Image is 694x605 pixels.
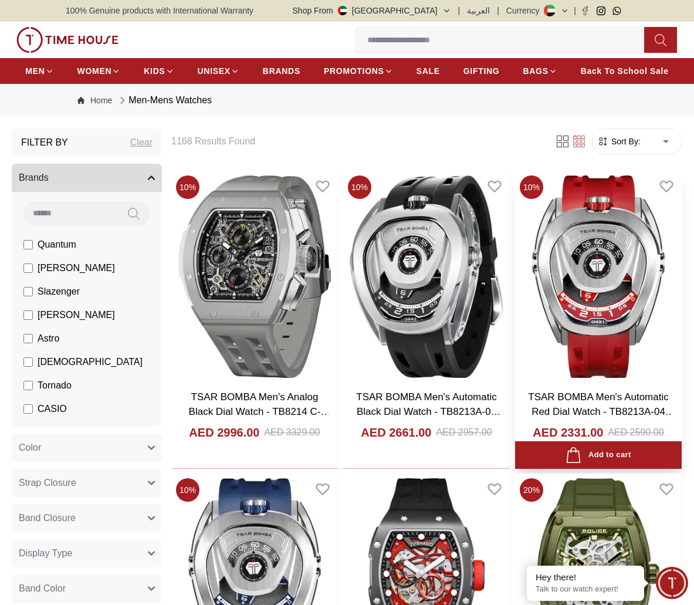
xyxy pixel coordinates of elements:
span: CITIZEN [38,425,74,440]
a: Whatsapp [612,6,621,15]
span: Band Closure [19,511,76,525]
div: Currency [506,5,544,16]
span: 100% Genuine products with International Warranty [66,5,253,16]
button: Shop From[GEOGRAPHIC_DATA] [293,5,451,16]
input: [PERSON_NAME] [23,310,33,320]
h4: AED 2996.00 [189,424,259,441]
span: | [458,5,461,16]
h4: AED 2661.00 [361,424,431,441]
span: | [574,5,576,16]
span: 10 % [176,478,199,502]
img: TSAR BOMBA Men's Automatic Red Dial Watch - TB8213A-04 SET [515,171,682,383]
button: Brands [12,164,162,192]
span: [PERSON_NAME] [38,261,115,275]
span: CASIO [38,402,67,416]
span: Band Color [19,582,66,596]
span: Quantum [38,238,76,252]
span: Tornado [38,378,72,393]
span: UNISEX [198,65,231,77]
div: AED 2590.00 [608,425,663,440]
a: BRANDS [263,60,300,82]
span: [DEMOGRAPHIC_DATA] [38,355,143,369]
span: MEN [25,65,45,77]
img: United Arab Emirates [338,6,347,15]
button: Add to cart [515,441,682,469]
span: Slazenger [38,285,80,299]
input: Quantum [23,240,33,249]
nav: Breadcrumb [66,84,628,117]
button: العربية [467,5,490,16]
a: Facebook [581,6,590,15]
div: Hey there! [536,572,635,583]
button: Display Type [12,539,162,567]
span: 10 % [520,175,543,199]
span: | [497,5,499,16]
button: Band Closure [12,504,162,532]
span: GIFTING [463,65,500,77]
input: CASIO [23,404,33,414]
a: GIFTING [463,60,500,82]
button: Color [12,434,162,462]
button: Band Color [12,574,162,603]
button: Strap Closure [12,469,162,497]
a: Home [77,94,112,106]
span: 20 % [520,478,543,502]
a: Back To School Sale [581,60,669,82]
div: AED 3329.00 [264,425,320,440]
a: BAGS [523,60,557,82]
input: Slazenger [23,287,33,296]
h3: Filter By [21,136,68,150]
span: KIDS [144,65,165,77]
span: BRANDS [263,65,300,77]
span: Display Type [19,546,72,560]
div: Add to cart [566,447,631,463]
span: Back To School Sale [581,65,669,77]
span: WOMEN [77,65,112,77]
span: 10 % [348,175,371,199]
h4: AED 2331.00 [533,424,603,441]
a: KIDS [144,60,174,82]
a: WOMEN [77,60,121,82]
span: Color [19,441,41,455]
a: Instagram [597,6,605,15]
button: Sort By: [597,136,641,147]
div: Chat Widget [656,567,688,599]
img: ... [16,27,119,53]
h6: 1168 Results Found [171,134,540,148]
span: 10 % [176,175,199,199]
span: SALE [417,65,440,77]
img: TSAR BOMBA Men's Automatic Black Dial Watch - TB8213A-06 SET [343,171,510,383]
a: TSAR BOMBA Men's Analog Black Dial Watch - TB8214 C-Grey [189,391,331,432]
input: [DEMOGRAPHIC_DATA] [23,357,33,367]
a: MEN [25,60,53,82]
a: SALE [417,60,440,82]
input: Tornado [23,381,33,390]
p: Talk to our watch expert! [536,584,635,594]
span: Strap Closure [19,476,76,490]
span: PROMOTIONS [324,65,384,77]
div: Clear [130,136,153,150]
input: Astro [23,334,33,343]
div: Men-Mens Watches [117,93,212,107]
a: TSAR BOMBA Men's Automatic Black Dial Watch - TB8213A-06 SET [356,391,500,432]
span: [PERSON_NAME] [38,308,115,322]
span: Sort By: [609,136,641,147]
span: Astro [38,332,59,346]
div: AED 2957.00 [436,425,492,440]
img: TSAR BOMBA Men's Analog Black Dial Watch - TB8214 C-Grey [171,171,338,383]
a: UNISEX [198,60,239,82]
span: Brands [19,171,49,185]
a: PROMOTIONS [324,60,393,82]
input: [PERSON_NAME] [23,263,33,273]
a: TSAR BOMBA Men's Automatic Red Dial Watch - TB8213A-04 SET [528,391,675,432]
span: BAGS [523,65,548,77]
